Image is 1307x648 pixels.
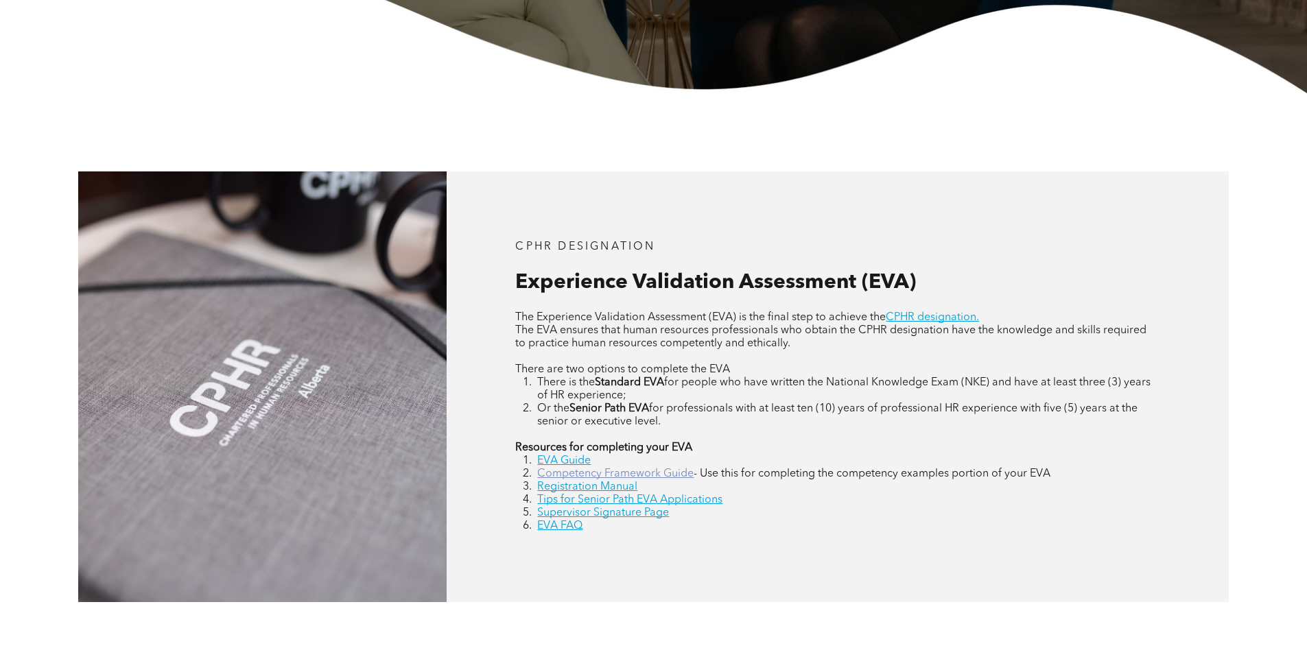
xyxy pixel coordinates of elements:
span: There is the [537,377,595,388]
strong: Senior Path EVA [569,403,649,414]
strong: Resources for completing your EVA [515,442,692,453]
a: Competency Framework Guide [537,468,694,479]
span: There are two options to complete the EVA [515,364,730,375]
span: - Use this for completing the competency examples portion of your EVA [694,468,1050,479]
a: Supervisor Signature Page [537,507,669,518]
a: CPHR designation. [886,312,979,323]
span: The Experience Validation Assessment (EVA) is the final step to achieve the [515,312,886,323]
a: EVA FAQ [537,520,582,531]
span: CPHR DESIGNATION [515,241,655,252]
a: EVA Guide [537,455,591,466]
span: Or the [537,403,569,414]
a: Tips for Senior Path EVA Applications [537,494,722,505]
span: The EVA ensures that human resources professionals who obtain the CPHR designation have the knowl... [515,325,1146,349]
a: Registration Manual [537,481,637,492]
span: Experience Validation Assessment (EVA) [515,272,916,293]
strong: Standard EVA [595,377,664,388]
span: for professionals with at least ten (10) years of professional HR experience with five (5) years ... [537,403,1138,427]
span: for people who have written the National Knowledge Exam (NKE) and have at least three (3) years o... [537,377,1151,401]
